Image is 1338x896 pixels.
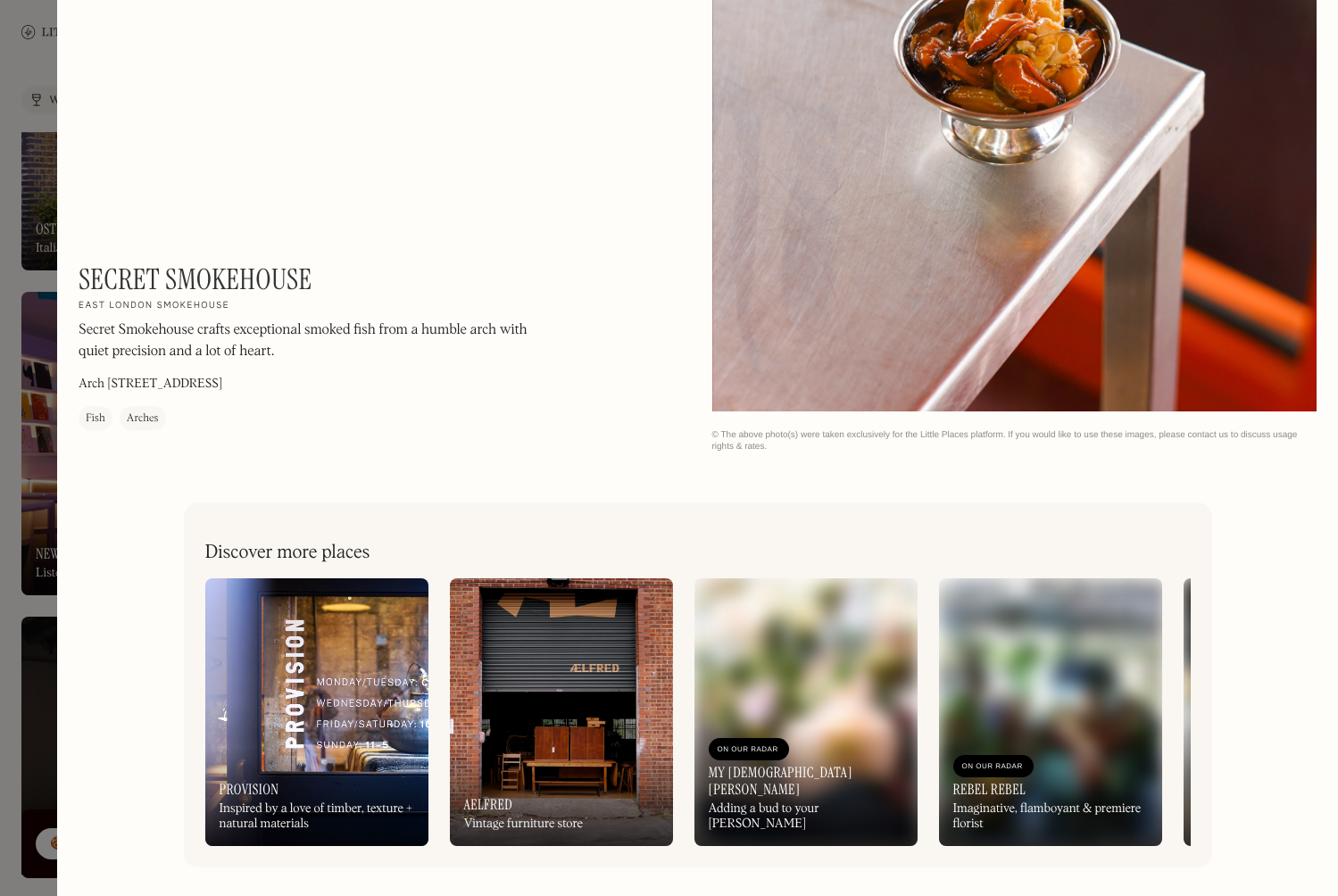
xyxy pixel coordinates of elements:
[712,429,1317,452] div: © The above photo(s) were taken exclusively for the Little Places platform. If you would like to ...
[79,376,222,394] p: Arch [STREET_ADDRESS]
[939,578,1162,846] a: On Our RadarRebel RebelImaginative, flamboyant & premiere florist
[464,817,583,832] div: Vintage furniture store
[79,262,312,296] h1: Secret Smokehouse
[953,801,1148,832] div: Imaginative, flamboyant & premiere florist
[220,781,279,798] h3: Provision
[709,801,903,832] div: Adding a bud to your [PERSON_NAME]
[953,781,1026,798] h3: Rebel Rebel
[220,801,414,832] div: Inspired by a love of timber, texture + natural materials
[79,320,561,363] p: Secret Smokehouse crafts exceptional smoked fish from a humble arch with quiet precision and a lo...
[962,758,1025,776] div: On Our Radar
[709,764,903,798] h3: My [DEMOGRAPHIC_DATA][PERSON_NAME]
[718,741,780,759] div: On Our Radar
[86,411,105,428] div: Fish
[205,578,428,846] a: ProvisionInspired by a love of timber, texture + natural materials
[464,796,513,813] h3: Aelfred
[205,542,370,564] h2: Discover more places
[79,301,229,313] h2: East London smokehouse
[450,578,673,846] a: AelfredVintage furniture store
[694,578,918,846] a: On Our RadarMy [DEMOGRAPHIC_DATA][PERSON_NAME]Adding a bud to your [PERSON_NAME]
[127,411,159,428] div: Arches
